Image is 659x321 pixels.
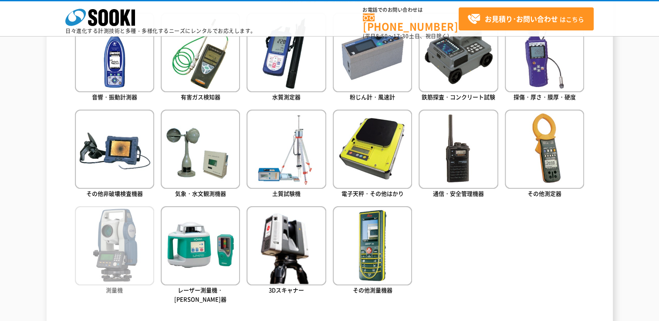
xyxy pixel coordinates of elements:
a: 土質試験機 [247,110,326,200]
img: 土質試験機 [247,110,326,189]
span: 土質試験機 [272,189,301,197]
span: 鉄筋探査・コンクリート試験 [422,93,495,101]
img: 気象・水文観測機器 [161,110,240,189]
img: 通信・安全管理機器 [419,110,498,189]
span: はこちら [467,13,584,26]
span: 通信・安全管理機器 [433,189,484,197]
span: お電話でのお問い合わせは [363,7,459,13]
img: その他測量機器 [333,206,412,285]
a: レーザー測量機・[PERSON_NAME]器 [161,206,240,305]
img: 探傷・厚さ・膜厚・硬度 [505,13,584,92]
span: 有害ガス検知器 [181,93,220,101]
img: その他非破壊検査機器 [75,110,154,189]
img: 測量機 [75,206,154,285]
a: 水質測定器 [247,13,326,103]
a: お見積り･お問い合わせはこちら [459,7,594,30]
a: 探傷・厚さ・膜厚・硬度 [505,13,584,103]
a: 電子天秤・その他はかり [333,110,412,200]
strong: お見積り･お問い合わせ [485,13,558,24]
a: 気象・水文観測機器 [161,110,240,200]
span: その他測定器 [527,189,561,197]
span: その他測量機器 [353,286,392,294]
span: 測量機 [106,286,123,294]
a: 測量機 [75,206,154,296]
a: 鉄筋探査・コンクリート試験 [419,13,498,103]
span: その他非破壊検査機器 [86,189,143,197]
a: [PHONE_NUMBER] [363,13,459,31]
span: 水質測定器 [272,93,301,101]
span: 音響・振動計測器 [92,93,137,101]
img: 粉じん計・風速計 [333,13,412,92]
img: レーザー測量機・墨出器 [161,206,240,285]
span: 気象・水文観測機器 [175,189,226,197]
img: その他測定器 [505,110,584,189]
a: 粉じん計・風速計 [333,13,412,103]
a: 3Dスキャナー [247,206,326,296]
p: 日々進化する計測技術と多種・多様化するニーズにレンタルでお応えします。 [65,28,256,33]
span: 粉じん計・風速計 [350,93,395,101]
span: 探傷・厚さ・膜厚・硬度 [514,93,576,101]
img: 3Dスキャナー [247,206,326,285]
span: 17:30 [393,32,409,40]
a: 音響・振動計測器 [75,13,154,103]
a: その他非破壊検査機器 [75,110,154,200]
a: その他測定器 [505,110,584,200]
img: 有害ガス検知器 [161,13,240,92]
span: レーザー測量機・[PERSON_NAME]器 [174,286,226,303]
a: 有害ガス検知器 [161,13,240,103]
img: 鉄筋探査・コンクリート試験 [419,13,498,92]
a: その他測量機器 [333,206,412,296]
img: 電子天秤・その他はかり [333,110,412,189]
img: 音響・振動計測器 [75,13,154,92]
img: 水質測定器 [247,13,326,92]
span: 8:50 [376,32,388,40]
span: (平日 ～ 土日、祝日除く) [363,32,449,40]
a: 通信・安全管理機器 [419,110,498,200]
span: 電子天秤・その他はかり [341,189,404,197]
span: 3Dスキャナー [269,286,304,294]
